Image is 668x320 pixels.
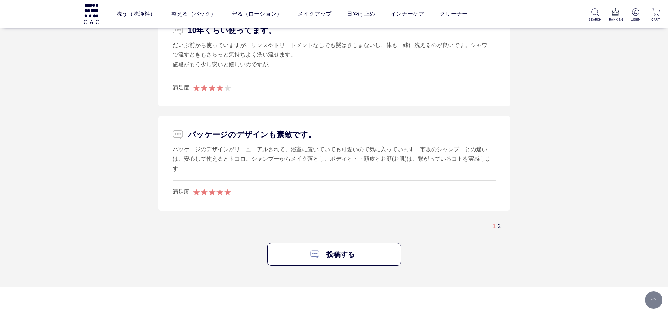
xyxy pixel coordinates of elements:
img: logo [83,4,100,24]
a: 日やけ止め [347,4,375,24]
p: CART [649,17,662,22]
a: 投稿する [267,243,401,266]
a: 2 [498,223,501,229]
a: クリーナー [440,4,468,24]
div: 満足度 [173,188,189,196]
a: 洗う（洗浄料） [116,4,156,24]
div: パッケージのデザインがリニューアルされて、浴室に置いていても可愛いので気に入っています。市販のシャンプーとの違いは、安心して使えるとトコロ。シャンプーからメイク落とし、ボディと・・頭皮とお顔(お... [173,145,496,173]
div: だいぶ前から使っていますが、リンスやトリートメントなしでも髪はきしまないし、体も一緒に洗えるのが良いです。シャワーで流すときもさらっと気持ちよく洗い流せます。 値段がもう少し安いと嬉しいのですが。 [173,40,496,69]
a: メイクアップ [298,4,331,24]
p: パッケージのデザインも素敵です。 [173,129,496,140]
a: RANKING [609,8,622,22]
a: 守る（ローション） [232,4,282,24]
p: SEARCH [589,17,602,22]
span: 1 [493,223,496,229]
p: RANKING [609,17,622,22]
p: LOGIN [629,17,642,22]
div: 満足度 [173,84,189,92]
a: SEARCH [589,8,602,22]
a: LOGIN [629,8,642,22]
a: 整える（パック） [171,4,216,24]
a: インナーケア [390,4,424,24]
a: CART [649,8,662,22]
